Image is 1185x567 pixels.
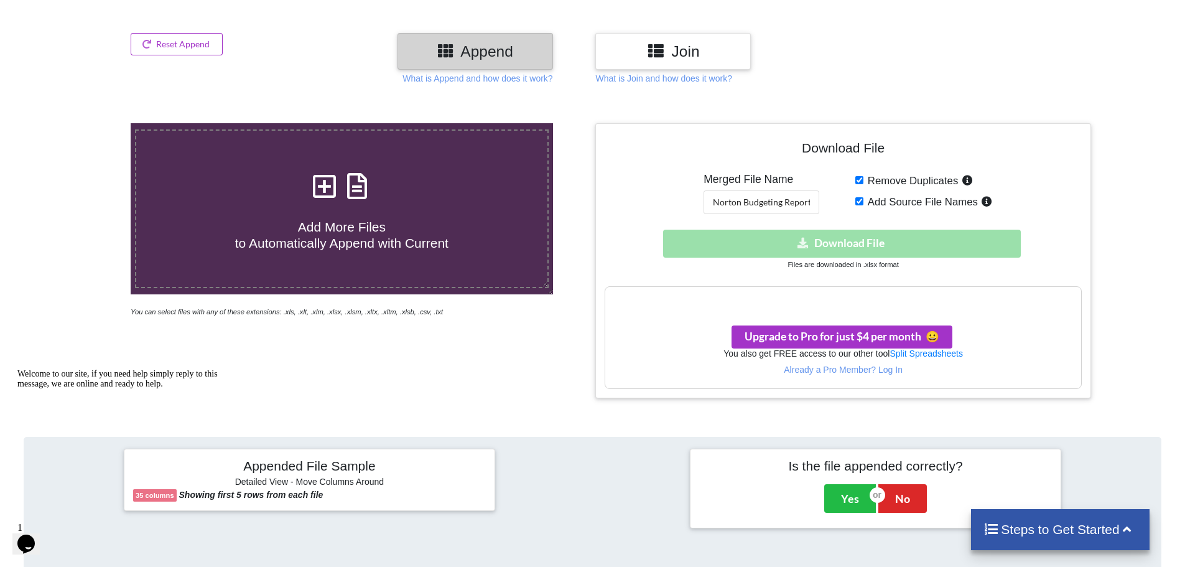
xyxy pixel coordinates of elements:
p: What is Append and how does it work? [402,72,552,85]
span: Add Source File Names [863,196,978,208]
input: Enter File Name [704,190,819,214]
button: Reset Append [131,33,223,55]
button: Yes [824,484,876,513]
button: Upgrade to Pro for just $4 per monthsmile [732,326,952,349]
h4: Download File [605,133,1081,168]
h4: Is the file appended correctly? [699,458,1052,474]
h3: Your files are more than 1 MB [605,293,1080,307]
span: smile [921,330,939,343]
small: Files are downloaded in .xlsx format [788,261,898,268]
h6: Detailed View - Move Columns Around [133,477,486,489]
iframe: chat widget [12,517,52,555]
h5: Merged File Name [704,173,819,186]
p: What is Join and how does it work? [595,72,732,85]
h4: Steps to Get Started [983,522,1137,537]
h3: Append [407,42,544,60]
span: Add More Files to Automatically Append with Current [235,220,448,250]
h6: You also get FREE access to our other tool [605,349,1080,359]
b: Showing first 5 rows from each file [179,490,323,500]
button: No [878,484,927,513]
iframe: chat widget [12,364,236,511]
div: Welcome to our site, if you need help simply reply to this message, we are online and ready to help. [5,5,229,25]
p: Already a Pro Member? Log In [605,363,1080,376]
a: Split Spreadsheets [890,349,963,358]
h3: Join [605,42,741,60]
span: Remove Duplicates [863,175,959,187]
span: Upgrade to Pro for just $4 per month [745,330,939,343]
i: You can select files with any of these extensions: .xls, .xlt, .xlm, .xlsx, .xlsm, .xltx, .xltm, ... [131,308,443,316]
h4: Appended File Sample [133,458,486,476]
span: Welcome to our site, if you need help simply reply to this message, we are online and ready to help. [5,5,205,24]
